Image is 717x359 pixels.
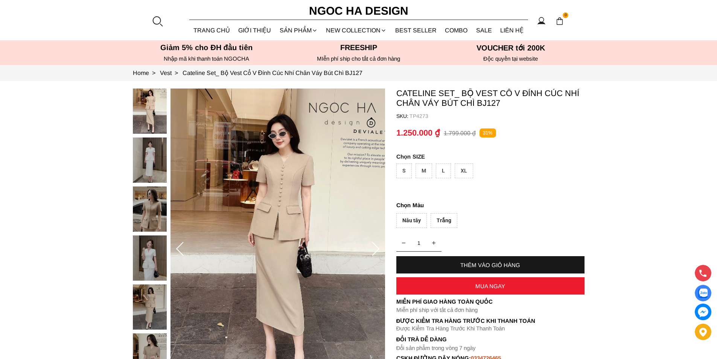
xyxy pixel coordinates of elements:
img: img-CART-ICON-ksit0nf1 [556,17,564,25]
h6: MIễn phí ship cho tất cả đơn hàng [285,55,432,62]
p: SIZE [396,153,585,160]
h5: VOUCHER tới 200K [437,43,585,52]
h6: SKU: [396,113,409,119]
a: Link to Home [133,70,160,76]
a: NEW COLLECTION [322,20,391,40]
p: Được Kiểm Tra Hàng Trước Khi Thanh Toán [396,318,585,324]
p: 1.799.000 ₫ [444,130,476,137]
div: Trắng [431,213,457,228]
font: Nhập mã khi thanh toán NGOCHA [164,55,249,62]
a: Ngoc Ha Design [302,2,415,20]
a: Combo [441,20,472,40]
div: SẢN PHẨM [276,20,322,40]
a: LIÊN HỆ [496,20,528,40]
font: Giảm 5% cho ĐH đầu tiên [160,43,253,52]
p: TP4273 [409,113,585,119]
img: Cateline Set_ Bộ Vest Cổ V Đính Cúc Nhí Chân Váy Bút Chì BJ127_mini_2 [133,186,167,232]
div: XL [455,163,473,178]
div: MUA NGAY [396,283,585,289]
h6: Độc quyền tại website [437,55,585,62]
div: Nâu tây [396,213,427,228]
a: messenger [695,304,711,320]
img: Display image [698,289,708,298]
img: Cateline Set_ Bộ Vest Cổ V Đính Cúc Nhí Chân Váy Bút Chì BJ127_mini_4 [133,284,167,330]
div: M [416,163,432,178]
div: L [436,163,451,178]
img: Cateline Set_ Bộ Vest Cổ V Đính Cúc Nhí Chân Váy Bút Chì BJ127_mini_1 [133,137,167,183]
span: 0 [563,12,569,18]
p: Màu [396,201,585,210]
p: 31% [480,128,496,138]
p: 1.250.000 ₫ [396,128,440,138]
div: S [396,163,412,178]
span: > [149,70,158,76]
img: Cateline Set_ Bộ Vest Cổ V Đính Cúc Nhí Chân Váy Bút Chì BJ127_mini_3 [133,235,167,281]
font: Đổi sản phẩm trong vòng 7 ngày [396,345,476,351]
h6: Đổi trả dễ dàng [396,336,585,342]
span: > [172,70,181,76]
a: TRANG CHỦ [189,20,234,40]
img: Cateline Set_ Bộ Vest Cổ V Đính Cúc Nhí Chân Váy Bút Chì BJ127_mini_0 [133,89,167,134]
a: GIỚI THIỆU [234,20,276,40]
a: BEST SELLER [391,20,441,40]
a: SALE [472,20,496,40]
font: Miễn phí ship với tất cả đơn hàng [396,307,478,313]
a: Link to Vest [160,70,183,76]
font: Freeship [340,43,377,52]
a: Link to Cateline Set_ Bộ Vest Cổ V Đính Cúc Nhí Chân Váy Bút Chì BJ127 [183,70,363,76]
input: Quantity input [396,235,441,251]
p: Cateline Set_ Bộ Vest Cổ V Đính Cúc Nhí Chân Váy Bút Chì BJ127 [396,89,585,108]
a: Display image [695,285,711,301]
div: THÊM VÀO GIỎ HÀNG [396,262,585,268]
p: Được Kiểm Tra Hàng Trước Khi Thanh Toán [396,325,585,332]
font: Miễn phí giao hàng toàn quốc [396,298,493,305]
